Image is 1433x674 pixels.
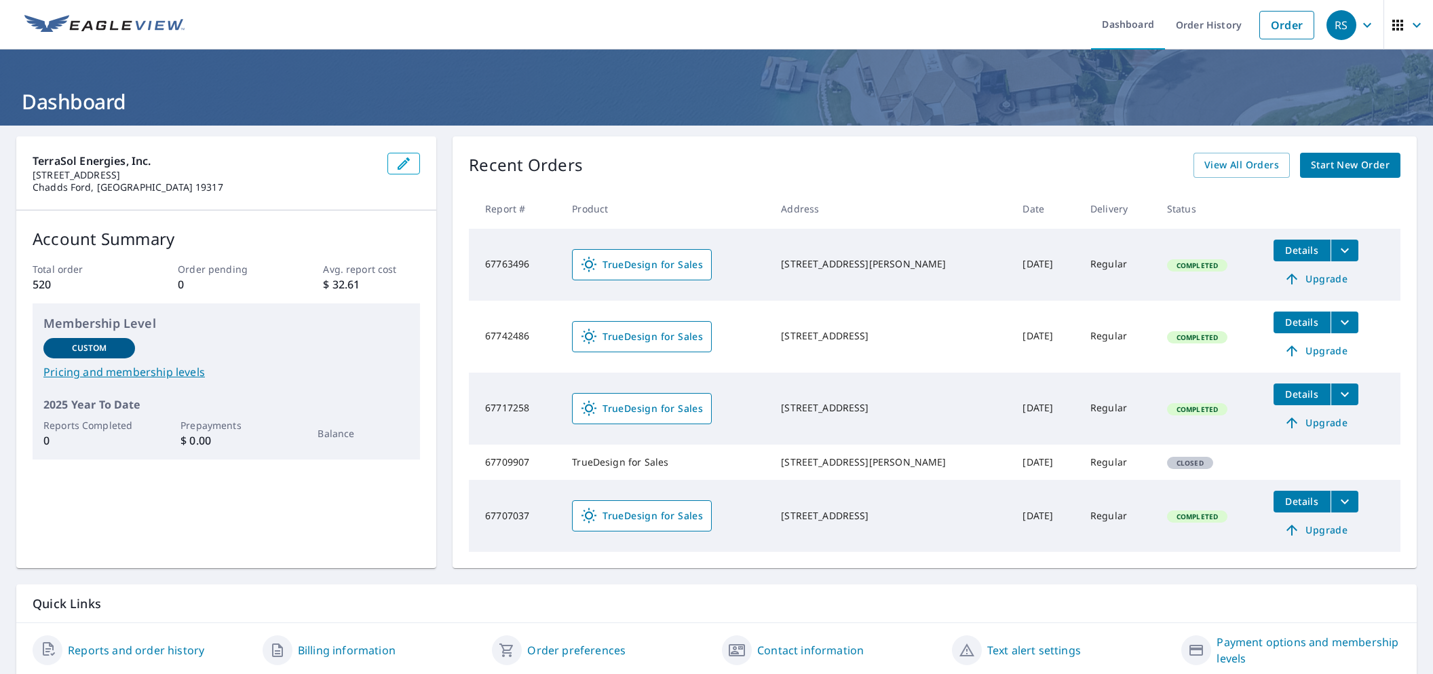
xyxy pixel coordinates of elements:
[33,169,377,181] p: [STREET_ADDRESS]
[572,321,712,352] a: TrueDesign for Sales
[1193,153,1290,178] a: View All Orders
[1012,301,1079,373] td: [DATE]
[781,509,1001,523] div: [STREET_ADDRESS]
[561,189,770,229] th: Product
[581,257,703,273] span: TrueDesign for Sales
[318,426,409,441] p: Balance
[469,229,561,301] td: 67763496
[178,276,275,293] p: 0
[33,153,377,169] p: TerraSol Energies, Inc.
[43,432,135,449] p: 0
[757,642,864,658] a: Contact information
[68,642,204,658] a: Reports and order history
[33,181,377,193] p: Chadds Ford, [GEOGRAPHIC_DATA] 19317
[1274,340,1358,362] a: Upgrade
[1168,405,1226,414] span: Completed
[178,262,275,276] p: Order pending
[770,189,1012,229] th: Address
[1168,261,1226,270] span: Completed
[1274,491,1331,512] button: detailsBtn-67707037
[33,227,420,251] p: Account Summary
[1079,480,1156,552] td: Regular
[1012,189,1079,229] th: Date
[581,329,703,345] span: TrueDesign for Sales
[1168,512,1226,521] span: Completed
[1282,343,1350,359] span: Upgrade
[781,257,1001,271] div: [STREET_ADDRESS][PERSON_NAME]
[1331,491,1358,512] button: filesDropdownBtn-67707037
[1079,229,1156,301] td: Regular
[469,480,561,552] td: 67707037
[1282,522,1350,538] span: Upgrade
[1217,634,1400,667] a: Payment options and membership levels
[1274,383,1331,405] button: detailsBtn-67717258
[469,445,561,480] td: 67709907
[1300,153,1400,178] a: Start New Order
[1012,445,1079,480] td: [DATE]
[1274,268,1358,290] a: Upgrade
[33,595,1400,612] p: Quick Links
[781,329,1001,343] div: [STREET_ADDRESS]
[1274,312,1331,333] button: detailsBtn-67742486
[527,642,626,658] a: Order preferences
[781,401,1001,415] div: [STREET_ADDRESS]
[1168,333,1226,342] span: Completed
[1012,229,1079,301] td: [DATE]
[1282,388,1322,400] span: Details
[1331,312,1358,333] button: filesDropdownBtn-67742486
[1204,157,1279,174] span: View All Orders
[33,262,130,276] p: Total order
[1156,189,1263,229] th: Status
[1282,495,1322,508] span: Details
[1168,458,1212,468] span: Closed
[43,314,409,333] p: Membership Level
[1311,157,1390,174] span: Start New Order
[1282,271,1350,287] span: Upgrade
[16,88,1417,115] h1: Dashboard
[323,262,420,276] p: Avg. report cost
[1012,373,1079,445] td: [DATE]
[469,301,561,373] td: 67742486
[1331,383,1358,405] button: filesDropdownBtn-67717258
[323,276,420,293] p: $ 32.61
[24,15,185,35] img: EV Logo
[1326,10,1356,40] div: RS
[1274,519,1358,541] a: Upgrade
[1079,445,1156,480] td: Regular
[43,364,409,380] a: Pricing and membership levels
[469,189,561,229] th: Report #
[572,500,712,531] a: TrueDesign for Sales
[1079,373,1156,445] td: Regular
[1282,316,1322,329] span: Details
[469,373,561,445] td: 67717258
[1282,415,1350,431] span: Upgrade
[1274,240,1331,261] button: detailsBtn-67763496
[72,342,107,354] p: Custom
[1079,301,1156,373] td: Regular
[469,153,583,178] p: Recent Orders
[572,393,712,424] a: TrueDesign for Sales
[33,276,130,293] p: 520
[581,400,703,417] span: TrueDesign for Sales
[43,396,409,413] p: 2025 Year To Date
[1012,480,1079,552] td: [DATE]
[43,418,135,432] p: Reports Completed
[180,418,272,432] p: Prepayments
[561,445,770,480] td: TrueDesign for Sales
[1259,11,1314,39] a: Order
[781,455,1001,469] div: [STREET_ADDRESS][PERSON_NAME]
[1274,412,1358,434] a: Upgrade
[180,432,272,449] p: $ 0.00
[572,249,712,280] a: TrueDesign for Sales
[1282,244,1322,257] span: Details
[987,642,1081,658] a: Text alert settings
[298,642,396,658] a: Billing information
[1331,240,1358,261] button: filesDropdownBtn-67763496
[1079,189,1156,229] th: Delivery
[581,508,703,524] span: TrueDesign for Sales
